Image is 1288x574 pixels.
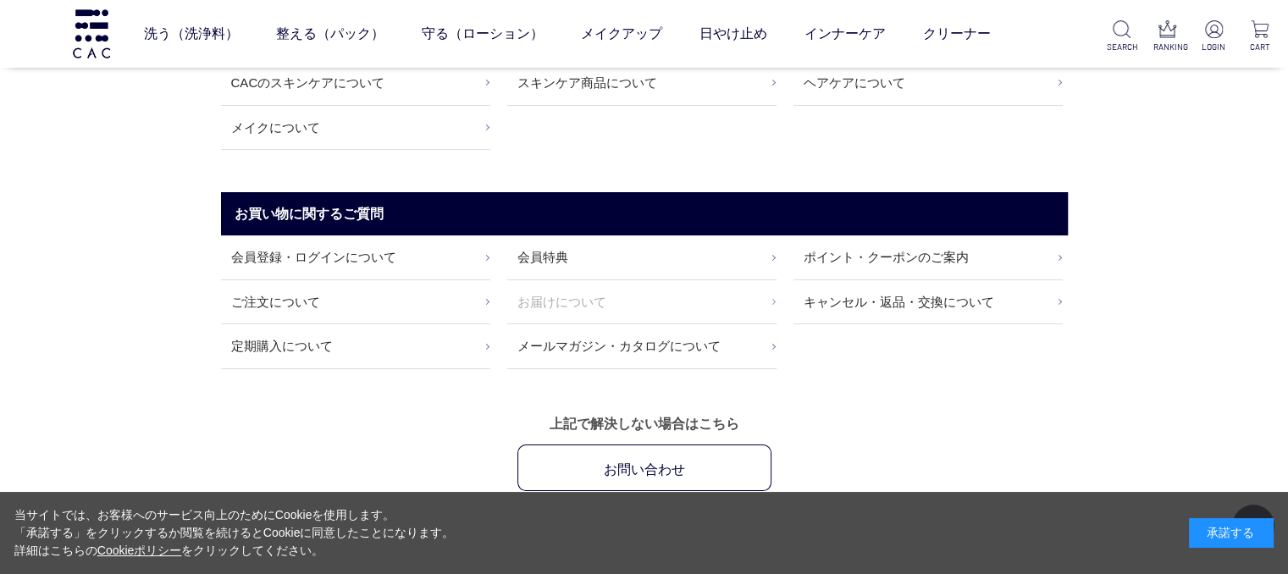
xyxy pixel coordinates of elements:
[221,192,1068,235] h2: お買い物に関するご質問
[221,280,490,323] a: ご注文について
[1199,20,1229,53] a: LOGIN
[1153,41,1183,53] p: RANKING
[221,106,490,149] a: メイクについて
[97,544,182,557] a: Cookieポリシー
[507,324,777,367] a: メールマガジン・カタログについて
[1245,20,1274,53] a: CART
[699,10,767,58] a: 日やけ止め
[1107,20,1136,53] a: SEARCH
[221,324,490,367] a: 定期購入について
[276,10,384,58] a: 整える（パック）
[793,280,1063,323] a: キャンセル・返品・交換について
[1107,41,1136,53] p: SEARCH
[422,10,544,58] a: 守る（ローション）
[14,506,455,560] div: 当サイトでは、お客様へのサービス向上のためにCookieを使用します。 「承諾する」をクリックするか閲覧を続けるとCookieに同意したことになります。 詳細はこちらの をクリックしてください。
[1153,20,1183,53] a: RANKING
[70,9,113,58] img: logo
[144,10,239,58] a: 洗う（洗浄料）
[1199,41,1229,53] p: LOGIN
[804,10,886,58] a: インナーケア
[517,444,771,491] a: お問い合わせ
[221,411,1068,436] p: 上記で解決しない場合はこちら
[507,280,777,323] a: お届けについて
[1245,41,1274,53] p: CART
[793,235,1063,279] a: ポイント・クーポンのご案内
[221,235,490,279] a: 会員登録・ログインについて
[507,235,777,279] a: 会員特典
[923,10,991,58] a: クリーナー
[1189,518,1274,548] div: 承諾する
[581,10,662,58] a: メイクアップ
